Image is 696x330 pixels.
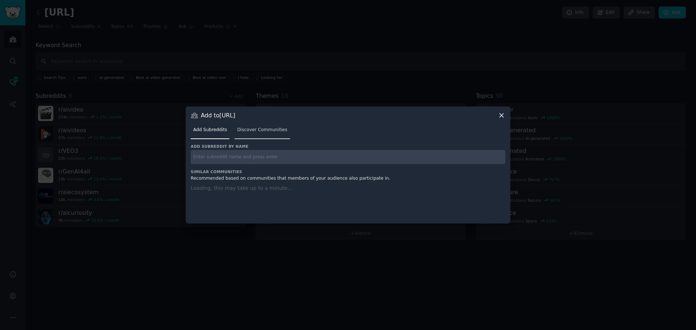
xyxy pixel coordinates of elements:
a: Discover Communities [235,124,290,139]
h3: Similar Communities [191,169,505,174]
h3: Add to [URL] [201,112,235,119]
h3: Add subreddit by name [191,144,505,149]
span: Discover Communities [237,127,287,133]
span: Add Subreddits [193,127,227,133]
input: Enter subreddit name and press enter [191,150,505,164]
div: Recommended based on communities that members of your audience also participate in. [191,175,505,182]
div: Loading, this may take up to a minute... [191,184,505,215]
a: Add Subreddits [191,124,229,139]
